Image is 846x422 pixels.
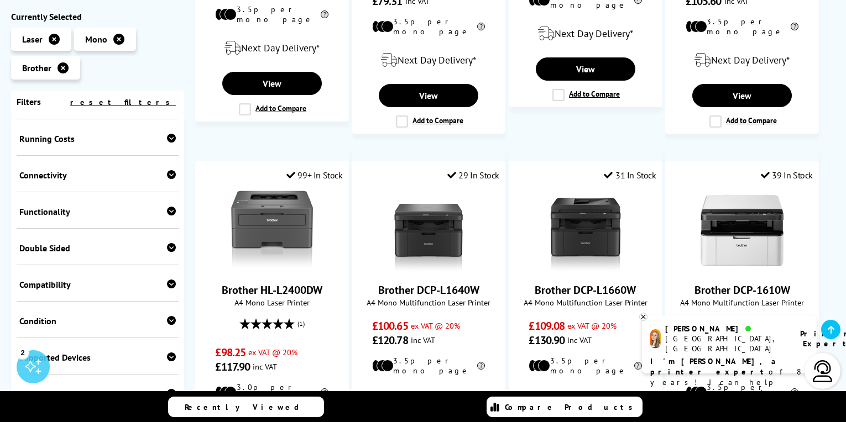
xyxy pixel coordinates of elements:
[505,402,639,412] span: Compare Products
[515,18,656,49] div: modal_delivery
[11,11,184,22] div: Currently Selected
[248,347,297,357] span: ex VAT @ 20%
[701,189,784,272] img: Brother DCP-1610W
[215,360,250,374] span: £117.90
[535,283,636,297] a: Brother DCP-L1660W
[694,283,790,297] a: Brother DCP-1610W
[665,334,786,354] div: [GEOGRAPHIC_DATA], [GEOGRAPHIC_DATA]
[358,45,499,76] div: modal_delivery
[529,319,565,333] span: £109.08
[396,115,463,128] label: Add to Compare
[701,263,784,274] a: Brother DCP-1610W
[544,263,627,274] a: Brother DCP-L1660W
[812,360,834,382] img: user-headset-light.svg
[215,382,328,402] li: 3.0p per mono page
[19,388,176,399] div: Supported Print Sizes
[567,335,592,345] span: inc VAT
[253,361,277,372] span: inc VAT
[222,283,322,297] a: Brother HL-L2400DW
[19,170,176,181] div: Connectivity
[552,89,620,101] label: Add to Compare
[709,115,777,128] label: Add to Compare
[19,242,176,254] div: Double Sided
[529,333,565,347] span: £130.90
[372,356,485,376] li: 3.5p per mono page
[286,170,343,181] div: 99+ In Stock
[231,263,314,274] a: Brother HL-L2400DW
[387,263,470,274] a: Brother DCP-L1640W
[650,356,779,377] b: I'm [PERSON_NAME], a printer expert
[515,297,656,308] span: A4 Mono Multifunction Laser Printer
[358,297,499,308] span: A4 Mono Multifunction Laser Printer
[650,329,661,349] img: amy-livechat.png
[544,189,627,272] img: Brother DCP-L1660W
[767,313,775,334] span: (4)
[650,356,808,409] p: of 8 years! I can help you choose the right product
[372,319,408,333] span: £100.65
[411,335,435,345] span: inc VAT
[168,397,324,417] a: Recently Viewed
[201,33,343,64] div: modal_delivery
[567,320,617,331] span: ex VAT @ 20%
[70,97,176,107] a: reset filters
[185,402,310,412] span: Recently Viewed
[19,352,176,363] div: Supported Devices
[447,170,499,181] div: 29 In Stock
[17,96,41,107] span: Filters
[529,356,642,376] li: 3.5p per mono page
[297,313,305,334] span: (1)
[22,62,51,73] span: Brother
[378,283,479,297] a: Brother DCP-L1640W
[19,133,176,144] div: Running Costs
[487,397,643,417] a: Compare Products
[515,384,656,415] div: modal_delivery
[201,297,343,308] span: A4 Mono Laser Printer
[604,170,656,181] div: 31 In Stock
[671,297,813,308] span: A4 Mono Multifunction Laser Printer
[665,324,786,334] div: [PERSON_NAME]
[215,4,328,24] li: 3.5p per mono page
[379,84,478,107] a: View
[372,333,408,347] span: £120.78
[239,103,306,115] label: Add to Compare
[19,206,176,217] div: Functionality
[761,170,813,181] div: 39 In Stock
[358,384,499,415] div: modal_delivery
[671,45,813,76] div: modal_delivery
[215,345,246,360] span: £98.25
[222,72,322,95] a: View
[387,189,470,272] img: Brother DCP-L1640W
[372,17,485,36] li: 3.5p per mono page
[692,84,792,107] a: View
[19,315,176,326] div: Condition
[411,320,460,331] span: ex VAT @ 20%
[85,34,107,45] span: Mono
[231,189,314,272] img: Brother HL-L2400DW
[17,346,29,358] div: 2
[686,17,799,36] li: 3.5p per mono page
[536,57,635,81] a: View
[22,34,43,45] span: Laser
[19,279,176,290] div: Compatibility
